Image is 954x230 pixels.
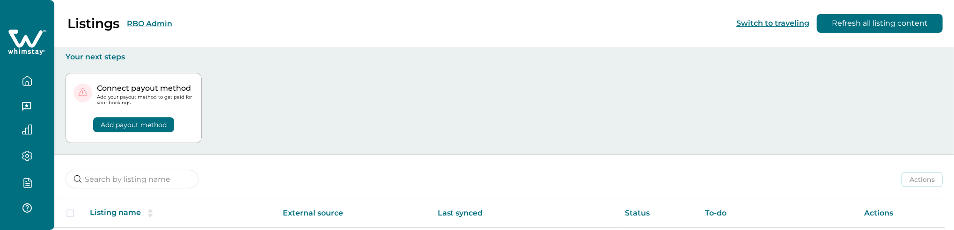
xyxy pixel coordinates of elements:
th: Status [618,199,697,228]
th: Last synced [430,199,618,228]
th: Listing name [82,199,275,228]
th: External source [275,199,430,228]
p: Your next steps [66,52,943,62]
th: Actions [857,199,945,228]
p: Listings [67,15,119,31]
button: Switch to traveling [736,19,809,28]
p: Add your payout method to get paid for your bookings. [97,94,194,106]
th: To-do [697,199,857,228]
input: Search by listing name [66,170,198,188]
button: Refresh all listing content [817,14,943,33]
button: sorting [141,208,160,218]
button: Actions [902,172,943,187]
p: Connect payout method [97,84,194,93]
button: RBO Admin [127,19,172,28]
button: Add payout method [93,117,174,132]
